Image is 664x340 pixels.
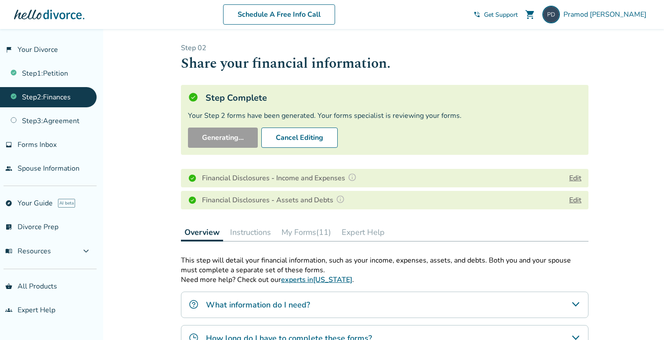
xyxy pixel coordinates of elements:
img: What information do I need? [188,299,199,310]
img: Question Mark [336,195,345,204]
span: explore [5,200,12,207]
img: pramod_dimri@yahoo.com [542,6,560,23]
h5: Step Complete [206,92,267,104]
img: Completed [188,196,197,205]
div: Your Step 2 forms have been generated. Your forms specialist is reviewing your forms. [188,111,581,121]
span: list_alt_check [5,223,12,230]
img: Question Mark [348,173,357,182]
span: flag_2 [5,46,12,53]
button: Edit [569,173,581,183]
button: Generating... [188,128,258,148]
button: Cancel Editing [261,128,338,148]
span: phone_in_talk [473,11,480,18]
iframe: Chat Widget [620,298,664,340]
a: Schedule A Free Info Call [223,4,335,25]
h4: Financial Disclosures - Assets and Debts [202,194,347,206]
div: What information do I need? [181,292,588,318]
p: Step 0 2 [181,43,588,53]
h4: What information do I need? [206,299,310,311]
span: groups [5,307,12,314]
h4: Financial Disclosures - Income and Expenses [202,172,359,184]
span: Resources [5,246,51,256]
button: Instructions [227,223,274,241]
span: shopping_cart [525,9,535,20]
span: Get Support [484,11,518,19]
span: menu_book [5,248,12,255]
a: experts in[US_STATE] [281,275,352,285]
button: Expert Help [338,223,388,241]
span: Pramod [PERSON_NAME] [563,10,650,19]
h1: Share your financial information. [181,53,588,74]
span: Forms Inbox [18,140,57,150]
span: shopping_basket [5,283,12,290]
img: Completed [188,174,197,183]
button: My Forms(11) [278,223,335,241]
span: expand_more [81,246,91,256]
span: people [5,165,12,172]
button: Overview [181,223,223,241]
button: Edit [569,195,581,205]
p: This step will detail your financial information, such as your income, expenses, assets, and debt... [181,256,588,275]
span: inbox [5,141,12,148]
p: Need more help? Check out our . [181,275,588,285]
span: AI beta [58,199,75,208]
a: phone_in_talkGet Support [473,11,518,19]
